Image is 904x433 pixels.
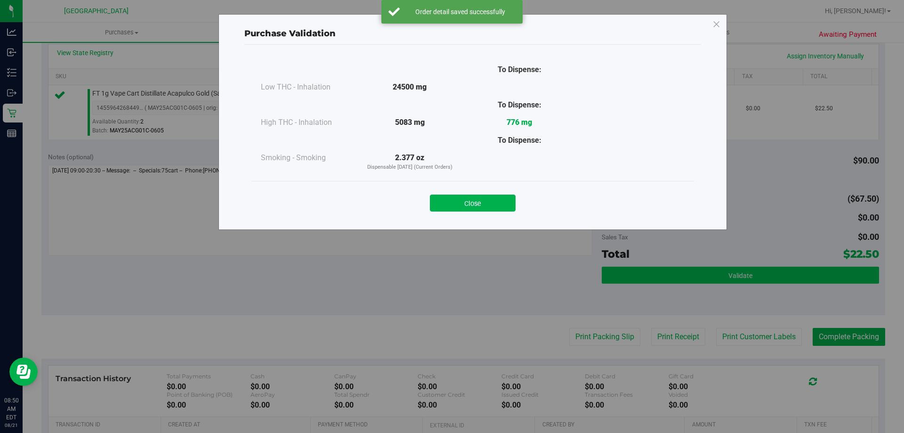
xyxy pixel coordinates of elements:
div: 2.377 oz [355,152,465,172]
button: Close [430,195,516,212]
div: To Dispense: [465,135,574,146]
div: High THC - Inhalation [261,117,355,128]
div: Order detail saved successfully [405,7,516,16]
div: 5083 mg [355,117,465,128]
div: 24500 mg [355,82,465,93]
iframe: Resource center [9,358,38,386]
span: Purchase Validation [244,28,336,39]
div: To Dispense: [465,99,574,111]
div: Low THC - Inhalation [261,82,355,93]
strong: 776 mg [507,118,532,127]
div: Smoking - Smoking [261,152,355,163]
div: To Dispense: [465,64,574,75]
p: Dispensable [DATE] (Current Orders) [355,163,465,172]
